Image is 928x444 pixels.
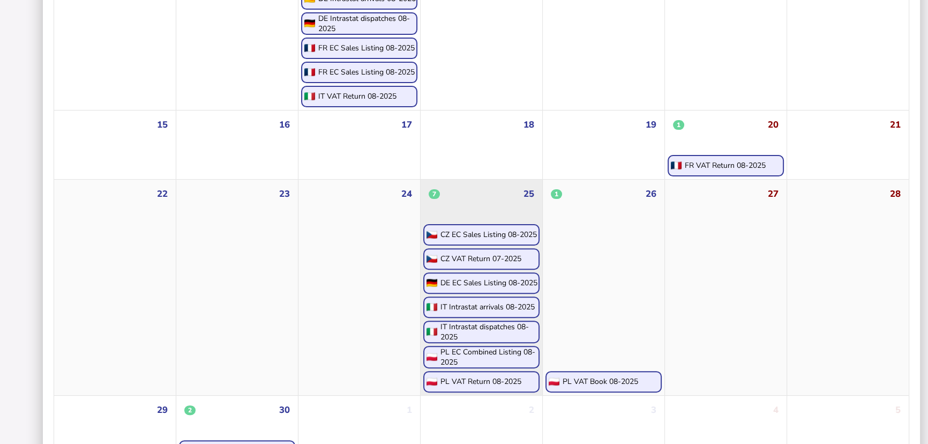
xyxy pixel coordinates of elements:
div: Open [423,297,540,318]
div: Open [668,155,784,176]
div: FR VAT Return 08-2025 [685,160,766,171]
span: 24 [401,188,412,200]
span: 27 [768,188,779,200]
div: CZ EC Sales Listing 08-2025 [440,230,537,240]
span: 1 [551,189,562,199]
span: 26 [646,188,656,200]
span: 22 [157,188,168,200]
div: PL EC Combined Listing 08-2025 [440,347,538,367]
div: Open [423,371,540,393]
span: 25 [523,188,534,200]
div: Open [423,248,540,270]
div: Open [301,12,417,35]
div: Open [301,62,417,83]
span: 7 [429,189,440,199]
img: it.png [302,92,315,100]
div: DE Intrastat dispatches 08-2025 [318,13,416,34]
img: pl.png [424,353,437,361]
span: 17 [401,119,412,131]
span: 2 [184,405,196,415]
span: 4 [773,404,779,416]
img: it.png [424,303,437,311]
div: FR EC Sales Listing 08-2025 [318,67,415,77]
span: 1 [407,404,412,416]
div: Open [423,321,540,343]
img: it.png [424,328,437,336]
span: 5 [895,404,901,416]
span: 16 [279,119,290,131]
span: 20 [768,119,779,131]
div: IT Intrastat dispatches 08-2025 [440,322,538,342]
div: IT Intrastat arrivals 08-2025 [440,302,535,312]
img: fr.png [302,44,315,52]
img: de.png [302,19,315,27]
div: Open [301,38,417,59]
div: PL VAT Book 08-2025 [563,376,638,387]
img: de.png [424,279,437,287]
span: 1 [673,120,684,130]
span: 2 [529,404,534,416]
div: Open [423,272,540,294]
span: 21 [890,119,901,131]
span: 19 [646,119,656,131]
span: 15 [157,119,168,131]
div: Open [423,224,540,246]
span: 30 [279,404,290,416]
div: FR EC Sales Listing 08-2025 [318,43,415,53]
div: Open [545,371,662,393]
img: pl.png [547,378,559,386]
img: cz.png [424,231,437,239]
div: DE EC Sales Listing 08-2025 [440,278,537,288]
span: 18 [523,119,534,131]
div: PL VAT Return 08-2025 [440,376,521,387]
div: CZ VAT Return 07-2025 [440,254,521,264]
img: cz.png [424,255,437,263]
span: 28 [890,188,901,200]
span: 23 [279,188,290,200]
span: 29 [157,404,168,416]
img: fr.png [302,68,315,76]
img: pl.png [424,378,437,386]
div: IT VAT Return 08-2025 [318,91,396,101]
div: Open [301,86,417,107]
div: Open [423,346,540,368]
span: 3 [651,404,656,416]
img: fr.png [669,161,682,169]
